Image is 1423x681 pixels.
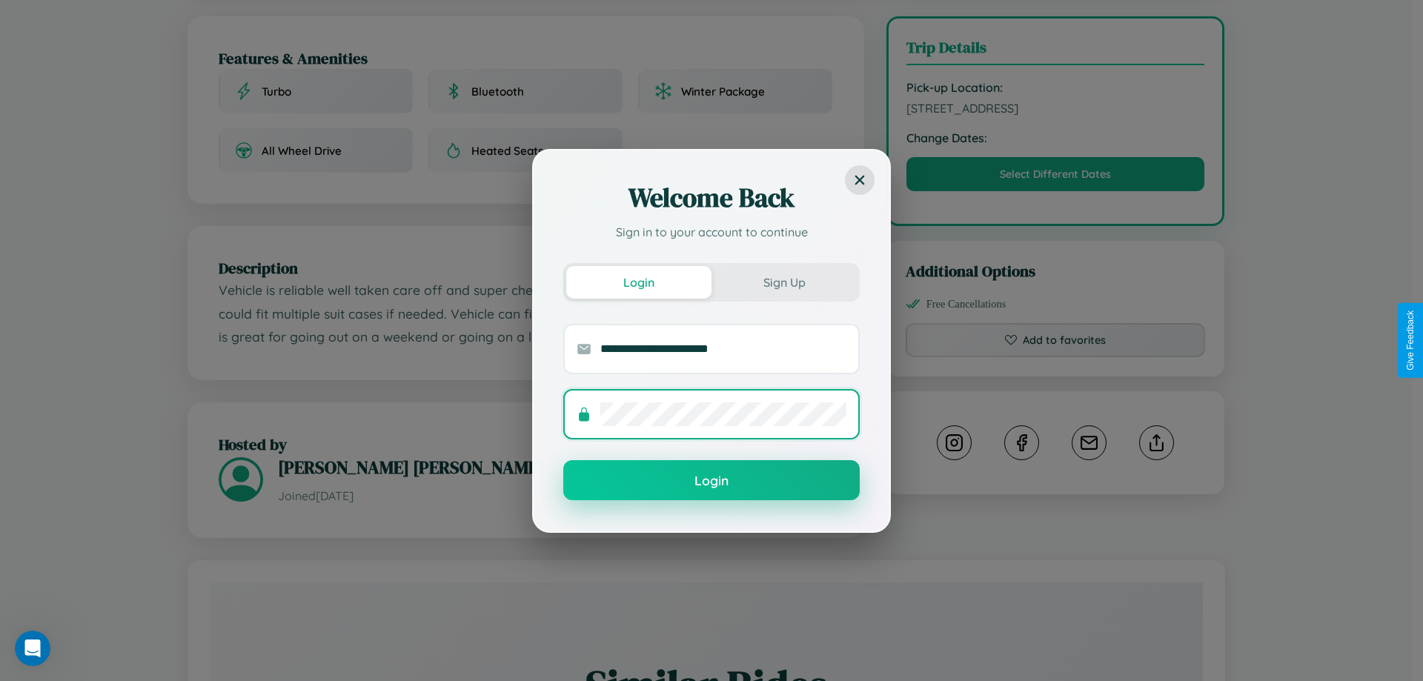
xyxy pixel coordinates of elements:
[566,266,711,299] button: Login
[563,223,860,241] p: Sign in to your account to continue
[563,180,860,216] h2: Welcome Back
[563,460,860,500] button: Login
[711,266,857,299] button: Sign Up
[15,631,50,666] iframe: Intercom live chat
[1405,310,1416,371] div: Give Feedback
